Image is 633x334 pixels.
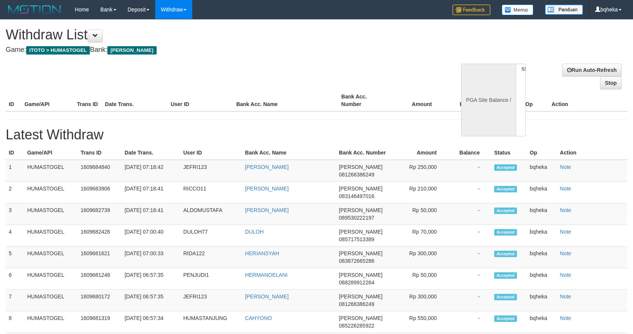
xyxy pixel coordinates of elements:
[24,311,78,333] td: HUMASTOGEL
[494,251,517,257] span: Accepted
[339,172,374,178] span: 081266386249
[339,236,374,242] span: 085717513389
[494,315,517,322] span: Accepted
[527,268,557,290] td: bqheka
[180,247,242,268] td: RIDA122
[24,182,78,203] td: HUMASTOGEL
[6,268,24,290] td: 6
[560,186,571,192] a: Note
[339,293,383,300] span: [PERSON_NAME]
[560,293,571,300] a: Note
[107,46,156,55] span: [PERSON_NAME]
[77,146,121,160] th: Trans ID
[6,203,24,225] td: 3
[494,272,517,279] span: Accepted
[448,203,491,225] td: -
[452,5,490,15] img: Feedback.jpg
[397,247,448,268] td: Rp 300,000
[448,311,491,333] td: -
[122,160,181,182] td: [DATE] 07:18:42
[448,247,491,268] td: -
[245,250,279,256] a: HERIANSYAH
[122,268,181,290] td: [DATE] 06:57:35
[6,4,63,15] img: MOTION_logo.png
[77,311,121,333] td: 1609681319
[339,272,383,278] span: [PERSON_NAME]
[6,225,24,247] td: 4
[180,160,242,182] td: JEFRI123
[339,164,383,170] span: [PERSON_NAME]
[560,229,571,235] a: Note
[245,207,289,213] a: [PERSON_NAME]
[6,46,415,54] h4: Game: Bank:
[77,182,121,203] td: 1609683906
[391,90,443,111] th: Amount
[448,160,491,182] td: -
[522,90,548,111] th: Op
[24,146,78,160] th: Game/API
[600,76,622,89] a: Stop
[397,182,448,203] td: Rp 210,000
[336,146,397,160] th: Bank Acc. Number
[24,247,78,268] td: HUMASTOGEL
[339,323,374,329] span: 085226285922
[77,203,121,225] td: 1609682739
[6,290,24,311] td: 7
[397,225,448,247] td: Rp 70,000
[122,182,181,203] td: [DATE] 07:18:41
[24,290,78,311] td: HUMASTOGEL
[560,207,571,213] a: Note
[6,146,24,160] th: ID
[397,146,448,160] th: Amount
[245,186,289,192] a: [PERSON_NAME]
[397,268,448,290] td: Rp 50,000
[245,229,264,235] a: DULOH
[245,272,287,278] a: HERMANOELANI
[339,258,374,264] span: 083872665286
[180,290,242,311] td: JEFRI123
[168,90,233,111] th: User ID
[24,268,78,290] td: HUMASTOGEL
[6,160,24,182] td: 1
[6,27,415,42] h1: Withdraw List
[339,315,383,321] span: [PERSON_NAME]
[527,290,557,311] td: bqheka
[560,315,571,321] a: Note
[6,311,24,333] td: 8
[24,203,78,225] td: HUMASTOGEL
[77,160,121,182] td: 1609684840
[494,164,517,171] span: Accepted
[22,90,74,111] th: Game/API
[24,225,78,247] td: HUMASTOGEL
[122,311,181,333] td: [DATE] 06:57:34
[180,203,242,225] td: ALDOMUSTAFA
[491,146,527,160] th: Status
[180,225,242,247] td: DULOH77
[527,225,557,247] td: bqheka
[545,5,583,15] img: panduan.png
[180,146,242,160] th: User ID
[122,203,181,225] td: [DATE] 07:18:41
[548,90,627,111] th: Action
[245,164,289,170] a: [PERSON_NAME]
[26,46,90,55] span: ITOTO > HUMASTOGEL
[527,203,557,225] td: bqheka
[339,193,374,199] span: 083146497016
[122,247,181,268] td: [DATE] 07:00:33
[494,186,517,192] span: Accepted
[77,290,121,311] td: 1609680172
[339,279,374,286] span: 088289912264
[339,207,383,213] span: [PERSON_NAME]
[77,247,121,268] td: 1609681621
[527,146,557,160] th: Op
[233,90,338,111] th: Bank Acc. Name
[560,164,571,170] a: Note
[448,182,491,203] td: -
[339,186,383,192] span: [PERSON_NAME]
[560,250,571,256] a: Note
[527,182,557,203] td: bqheka
[180,182,242,203] td: RICCO11
[557,146,627,160] th: Action
[527,160,557,182] td: bqheka
[494,208,517,214] span: Accepted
